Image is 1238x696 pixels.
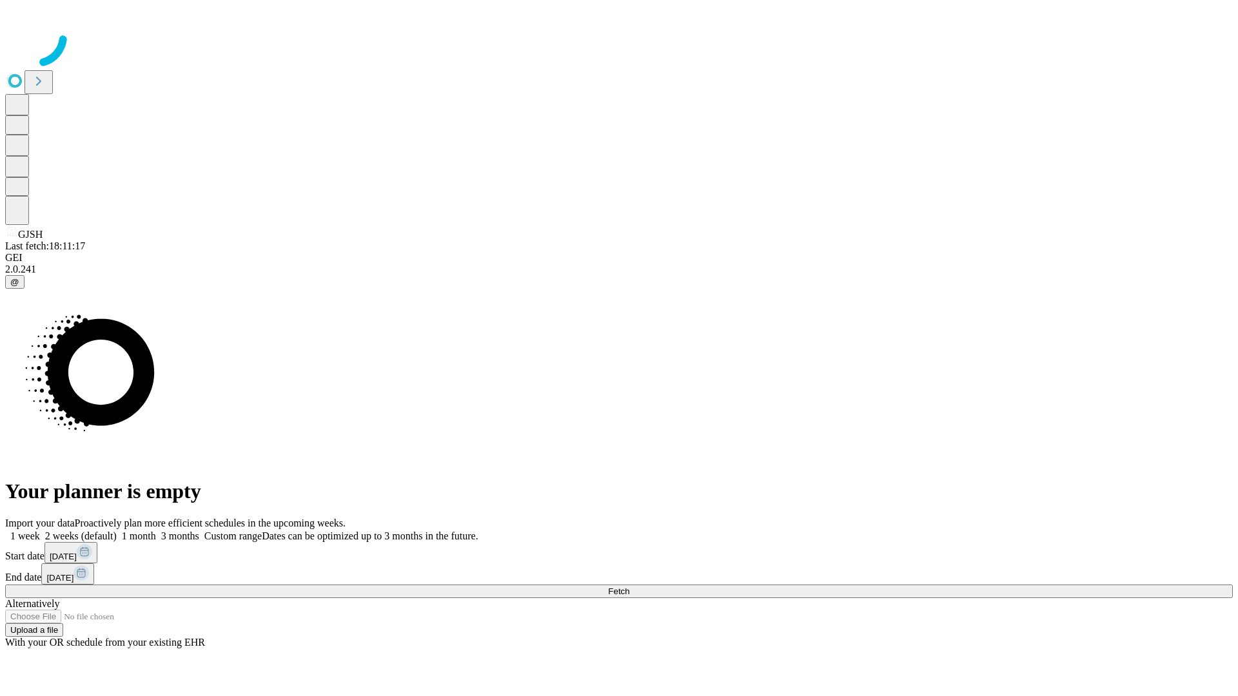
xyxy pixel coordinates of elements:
[122,530,156,541] span: 1 month
[10,277,19,287] span: @
[5,542,1233,563] div: Start date
[5,637,205,648] span: With your OR schedule from your existing EHR
[75,517,346,528] span: Proactively plan more efficient schedules in the upcoming weeks.
[5,479,1233,503] h1: Your planner is empty
[5,623,63,637] button: Upload a file
[5,264,1233,275] div: 2.0.241
[204,530,262,541] span: Custom range
[5,275,25,289] button: @
[50,552,77,561] span: [DATE]
[44,542,97,563] button: [DATE]
[262,530,478,541] span: Dates can be optimized up to 3 months in the future.
[5,517,75,528] span: Import your data
[10,530,40,541] span: 1 week
[5,585,1233,598] button: Fetch
[608,586,629,596] span: Fetch
[161,530,199,541] span: 3 months
[41,563,94,585] button: [DATE]
[5,240,85,251] span: Last fetch: 18:11:17
[5,598,59,609] span: Alternatively
[5,563,1233,585] div: End date
[46,573,74,583] span: [DATE]
[18,229,43,240] span: GJSH
[45,530,117,541] span: 2 weeks (default)
[5,252,1233,264] div: GEI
